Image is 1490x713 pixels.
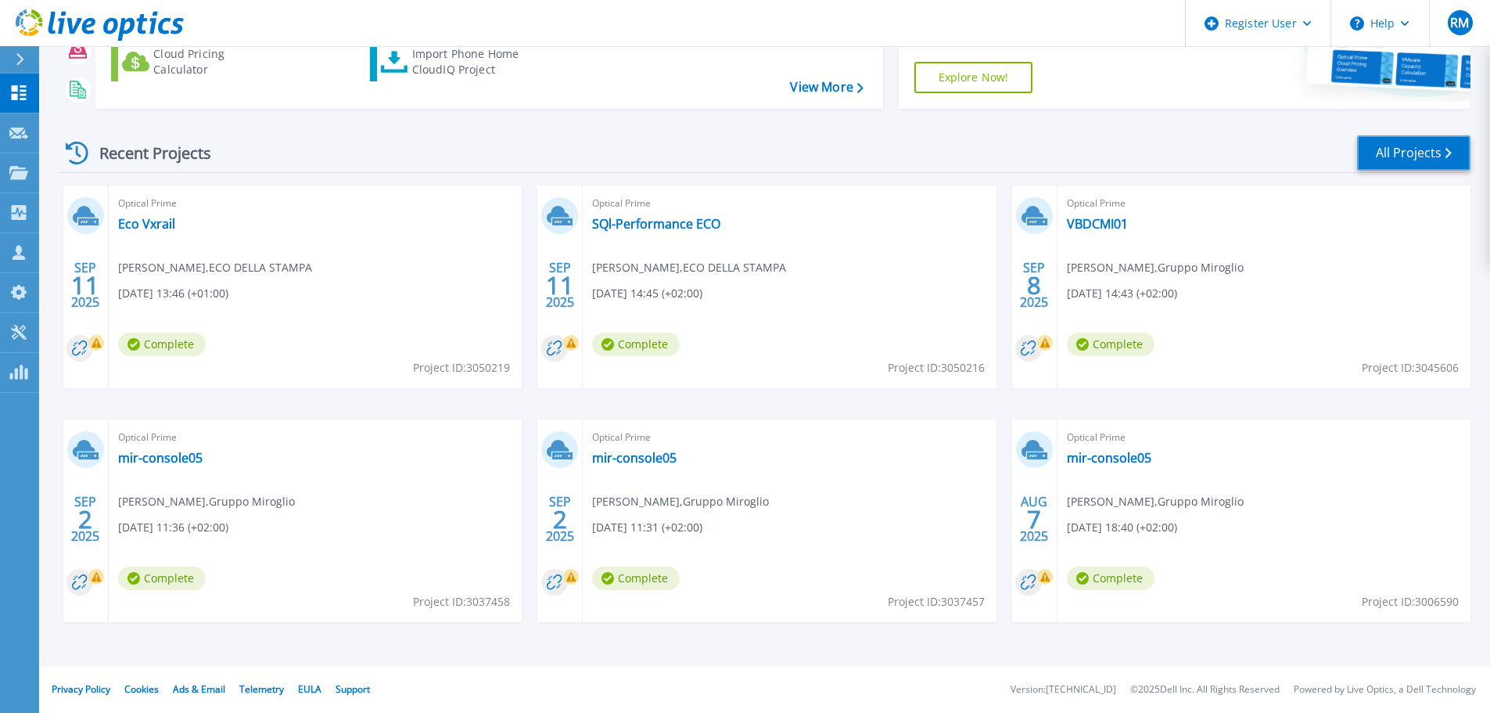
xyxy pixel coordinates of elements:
span: [DATE] 14:43 (+02:00) [1067,285,1177,302]
span: 8 [1027,279,1041,292]
span: [PERSON_NAME] , Gruppo Miroglio [118,493,295,510]
span: 7 [1027,513,1041,526]
a: SQl-Performance ECO [592,216,720,232]
a: Telemetry [239,682,284,696]
div: SEP 2025 [545,257,575,314]
a: Eco Vxrail [118,216,175,232]
span: Project ID: 3037458 [413,593,510,610]
span: [PERSON_NAME] , Gruppo Miroglio [592,493,769,510]
span: [DATE] 11:31 (+02:00) [592,519,702,536]
span: Project ID: 3006590 [1362,593,1459,610]
a: VBDCMI01 [1067,216,1128,232]
a: Explore Now! [914,62,1033,93]
div: Import Phone Home CloudIQ Project [412,46,534,77]
div: SEP 2025 [70,491,100,548]
span: Optical Prime [1067,429,1461,446]
span: 2 [553,513,567,526]
span: Complete [1067,333,1154,356]
span: Complete [118,333,206,356]
a: mir-console05 [592,450,677,466]
div: AUG 2025 [1019,491,1049,548]
div: Recent Projects [60,134,232,172]
span: Optical Prime [118,195,512,212]
span: Optical Prime [118,429,512,446]
div: Cloud Pricing Calculator [153,46,278,77]
span: [DATE] 18:40 (+02:00) [1067,519,1177,536]
a: Ads & Email [173,682,225,696]
span: Optical Prime [592,429,986,446]
a: Cookies [124,682,159,696]
span: Project ID: 3050219 [413,359,510,376]
span: [PERSON_NAME] , ECO DELLA STAMPA [118,259,312,276]
a: Privacy Policy [52,682,110,696]
span: Complete [1067,567,1154,590]
a: Support [336,682,370,696]
span: 11 [71,279,99,292]
li: Version: [TECHNICAL_ID] [1011,685,1116,695]
a: View More [790,80,863,95]
span: Complete [592,567,680,590]
span: [DATE] 11:36 (+02:00) [118,519,228,536]
span: Complete [118,567,206,590]
div: SEP 2025 [545,491,575,548]
li: © 2025 Dell Inc. All Rights Reserved [1130,685,1280,695]
span: [DATE] 14:45 (+02:00) [592,285,702,302]
a: mir-console05 [1067,450,1151,466]
span: Optical Prime [592,195,986,212]
li: Powered by Live Optics, a Dell Technology [1294,685,1476,695]
span: Project ID: 3037457 [888,593,985,610]
a: mir-console05 [118,450,203,466]
span: [DATE] 13:46 (+01:00) [118,285,228,302]
span: [PERSON_NAME] , Gruppo Miroglio [1067,259,1244,276]
span: [PERSON_NAME] , ECO DELLA STAMPA [592,259,786,276]
span: Complete [592,333,680,356]
span: 11 [546,279,574,292]
a: Cloud Pricing Calculator [111,42,285,81]
span: RM [1450,16,1469,29]
a: EULA [298,682,321,696]
div: SEP 2025 [1019,257,1049,314]
span: Optical Prime [1067,195,1461,212]
a: All Projects [1357,135,1470,171]
span: [PERSON_NAME] , Gruppo Miroglio [1067,493,1244,510]
span: Project ID: 3050216 [888,359,985,376]
span: 2 [78,513,92,526]
span: Project ID: 3045606 [1362,359,1459,376]
div: SEP 2025 [70,257,100,314]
